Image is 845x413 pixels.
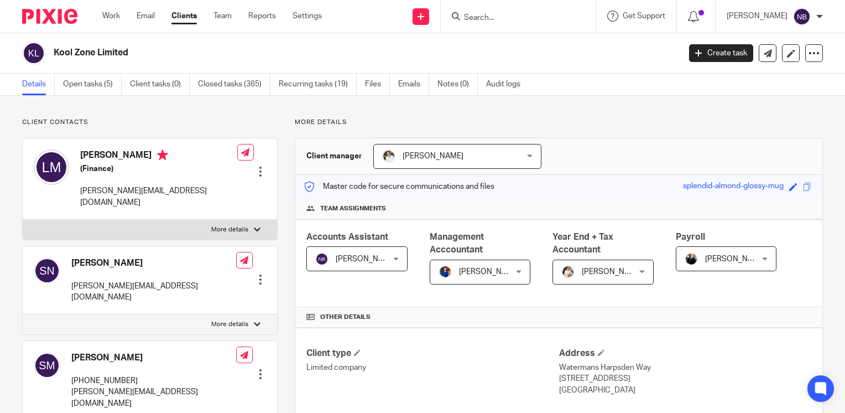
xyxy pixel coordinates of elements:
img: svg%3E [315,252,328,266]
a: Notes (0) [437,74,478,95]
img: svg%3E [22,42,45,65]
img: svg%3E [34,352,60,379]
p: Limited company [306,362,559,373]
a: Team [213,11,232,22]
img: svg%3E [793,8,811,25]
a: Open tasks (5) [63,74,122,95]
h4: Client type [306,348,559,359]
p: Master code for secure communications and files [304,181,494,192]
a: Clients [171,11,197,22]
h4: [PERSON_NAME] [80,149,237,163]
a: Email [137,11,155,22]
img: nicky-partington.jpg [685,252,698,266]
a: Details [22,74,55,95]
p: More details [295,118,823,127]
a: Closed tasks (365) [198,74,270,95]
span: [PERSON_NAME] [459,268,520,276]
a: Audit logs [486,74,529,95]
p: [PERSON_NAME][EMAIL_ADDRESS][DOMAIN_NAME] [71,386,236,409]
a: Files [365,74,390,95]
a: Client tasks (0) [130,74,190,95]
h5: (Finance) [80,163,237,174]
span: Accounts Assistant [306,233,388,241]
h4: [PERSON_NAME] [71,257,236,269]
span: Payroll [676,233,705,241]
input: Search [463,13,562,23]
span: Team assignments [320,204,386,213]
p: [GEOGRAPHIC_DATA] [559,385,811,396]
p: [STREET_ADDRESS] [559,373,811,384]
p: [PHONE_NUMBER] [71,375,236,386]
a: Reports [248,11,276,22]
span: Management Acccountant [430,233,484,254]
span: Other details [320,313,371,322]
a: Work [102,11,120,22]
p: Client contacts [22,118,278,127]
a: Recurring tasks (19) [279,74,357,95]
span: [PERSON_NAME] [336,255,397,263]
h2: Kool Zone Limited [54,47,549,59]
span: [PERSON_NAME] [403,152,463,160]
span: [PERSON_NAME] [582,268,643,276]
img: svg%3E [34,149,69,185]
h4: Address [559,348,811,359]
span: Get Support [623,12,665,20]
div: splendid-almond-glossy-mug [683,180,784,193]
h3: Client manager [306,151,362,162]
img: Nicole.jpeg [439,265,452,278]
h4: [PERSON_NAME] [71,352,236,364]
i: Primary [157,149,168,161]
span: Year End + Tax Accountant [552,233,613,254]
a: Settings [293,11,322,22]
p: Watermans Harpsden Way [559,362,811,373]
img: Kayleigh%20Henson.jpeg [561,265,575,278]
img: svg%3E [34,257,60,284]
p: [PERSON_NAME][EMAIL_ADDRESS][DOMAIN_NAME] [71,281,236,303]
a: Create task [689,44,753,62]
img: Pixie [22,9,77,24]
img: sarah-royle.jpg [382,149,395,163]
p: More details [211,225,248,234]
p: [PERSON_NAME] [727,11,787,22]
span: [PERSON_NAME] [705,255,766,263]
a: Emails [398,74,429,95]
p: [PERSON_NAME][EMAIL_ADDRESS][DOMAIN_NAME] [80,185,237,208]
p: More details [211,320,248,329]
